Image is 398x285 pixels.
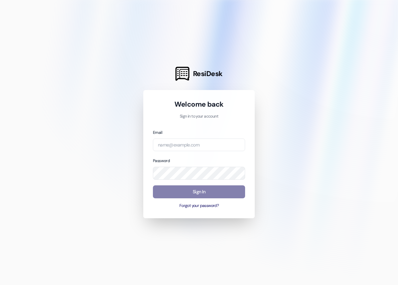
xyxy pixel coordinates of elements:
[153,114,245,120] p: Sign in to your account
[153,139,245,151] input: name@example.com
[193,69,223,78] span: ResiDesk
[175,67,189,81] img: ResiDesk Logo
[153,185,245,198] button: Sign In
[153,158,170,163] label: Password
[153,130,162,135] label: Email
[153,100,245,109] h1: Welcome back
[153,203,245,209] button: Forgot your password?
